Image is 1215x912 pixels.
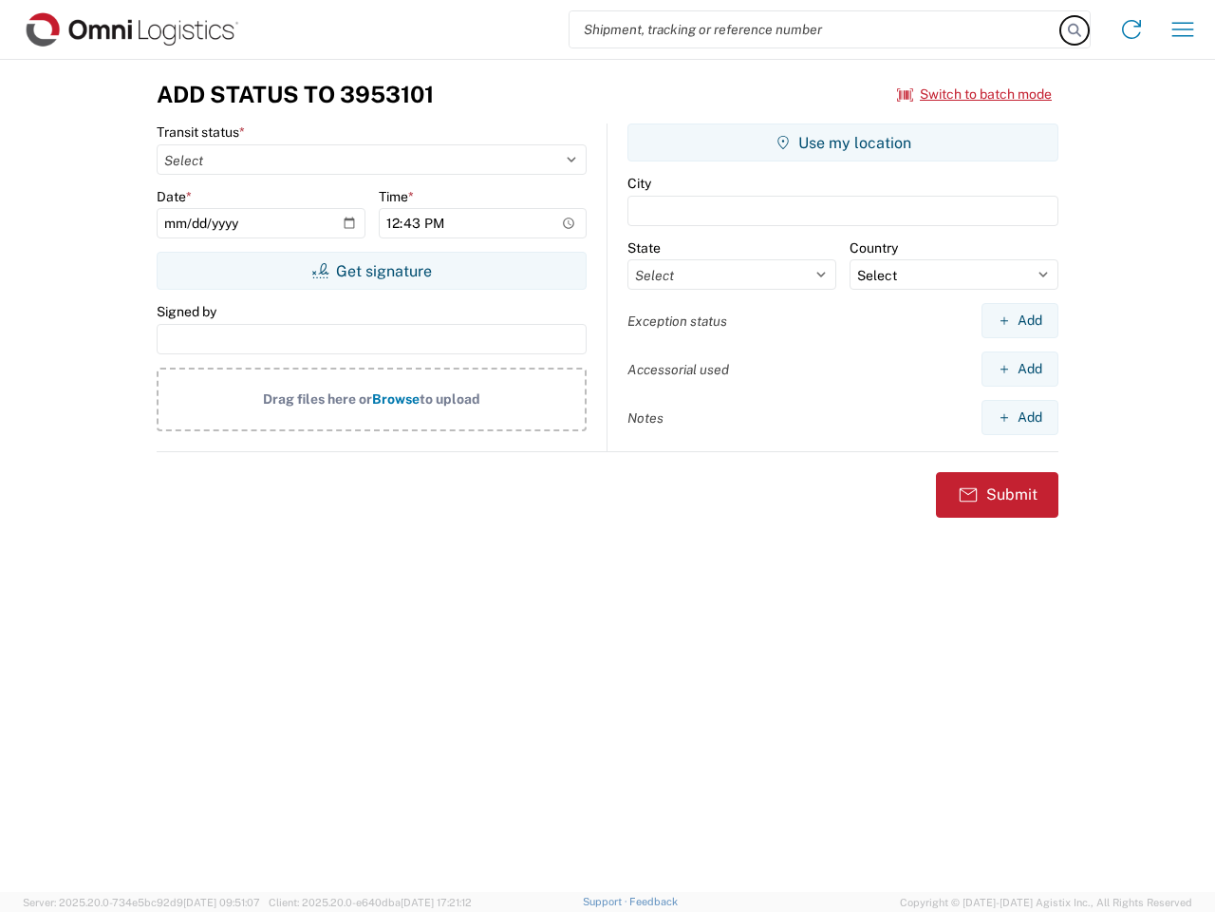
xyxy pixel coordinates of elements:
[627,313,727,330] label: Exception status
[627,361,729,378] label: Accessorial used
[157,188,192,205] label: Date
[570,11,1061,47] input: Shipment, tracking or reference number
[897,79,1052,110] button: Switch to batch mode
[269,897,472,908] span: Client: 2025.20.0-e640dba
[900,894,1192,911] span: Copyright © [DATE]-[DATE] Agistix Inc., All Rights Reserved
[981,351,1058,387] button: Add
[183,897,260,908] span: [DATE] 09:51:07
[420,391,480,407] span: to upload
[157,123,245,141] label: Transit status
[583,896,630,907] a: Support
[157,252,587,290] button: Get signature
[372,391,420,407] span: Browse
[629,896,678,907] a: Feedback
[23,897,260,908] span: Server: 2025.20.0-734e5bc92d9
[936,472,1058,518] button: Submit
[263,391,372,407] span: Drag files here or
[157,303,216,320] label: Signed by
[627,239,661,256] label: State
[627,175,651,192] label: City
[850,239,898,256] label: Country
[627,409,664,427] label: Notes
[379,188,414,205] label: Time
[157,81,434,108] h3: Add Status to 3953101
[401,897,472,908] span: [DATE] 17:21:12
[627,123,1058,161] button: Use my location
[981,303,1058,338] button: Add
[981,400,1058,435] button: Add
